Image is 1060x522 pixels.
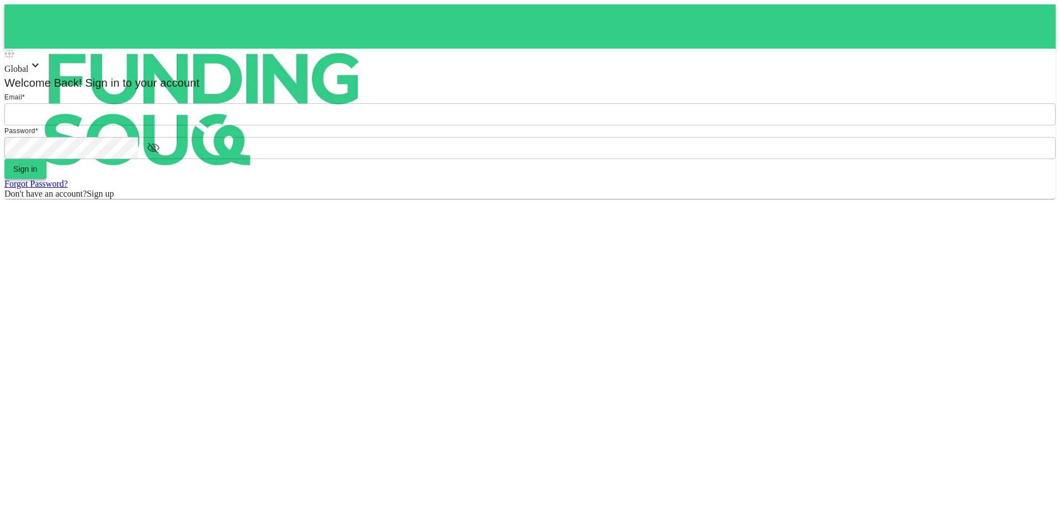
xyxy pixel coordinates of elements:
div: Global [4,59,1056,74]
span: Sign up [87,189,114,198]
span: Password [4,127,35,135]
span: Welcome Back! [4,77,82,89]
a: Forgot Password? [4,179,68,188]
a: logo [4,4,1056,49]
button: Sign in [4,159,46,179]
span: Email [4,93,22,101]
input: password [4,137,138,159]
img: logo [4,4,402,214]
input: email [4,103,1056,125]
span: Sign in to your account [82,77,200,89]
span: Don't have an account? [4,189,87,198]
